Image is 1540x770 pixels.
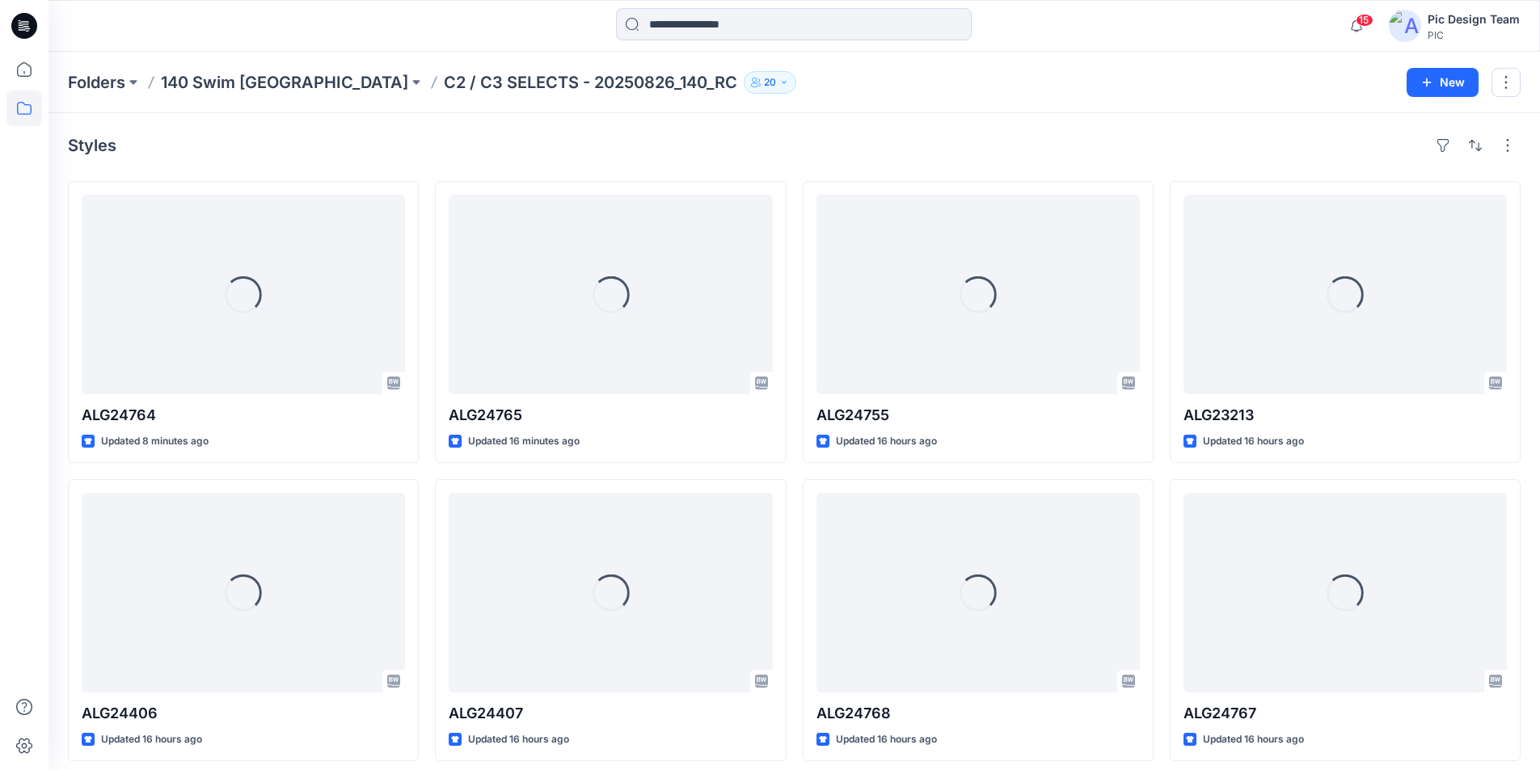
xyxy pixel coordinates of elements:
[1356,14,1373,27] span: 15
[836,433,937,450] p: Updated 16 hours ago
[468,731,569,748] p: Updated 16 hours ago
[68,71,125,94] a: Folders
[1183,404,1507,427] p: ALG23213
[744,71,796,94] button: 20
[764,74,776,91] p: 20
[82,404,405,427] p: ALG24764
[82,702,405,725] p: ALG24406
[1183,702,1507,725] p: ALG24767
[1428,29,1520,41] div: PIC
[449,404,772,427] p: ALG24765
[101,433,209,450] p: Updated 8 minutes ago
[161,71,408,94] a: 140 Swim [GEOGRAPHIC_DATA]
[444,71,737,94] p: C2 / C3 SELECTS - 20250826_140_RC
[68,136,116,155] h4: Styles
[1389,10,1421,42] img: avatar
[1203,433,1304,450] p: Updated 16 hours ago
[1203,731,1304,748] p: Updated 16 hours ago
[449,702,772,725] p: ALG24407
[836,731,937,748] p: Updated 16 hours ago
[468,433,580,450] p: Updated 16 minutes ago
[816,404,1140,427] p: ALG24755
[101,731,202,748] p: Updated 16 hours ago
[816,702,1140,725] p: ALG24768
[1428,10,1520,29] div: Pic Design Team
[1407,68,1479,97] button: New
